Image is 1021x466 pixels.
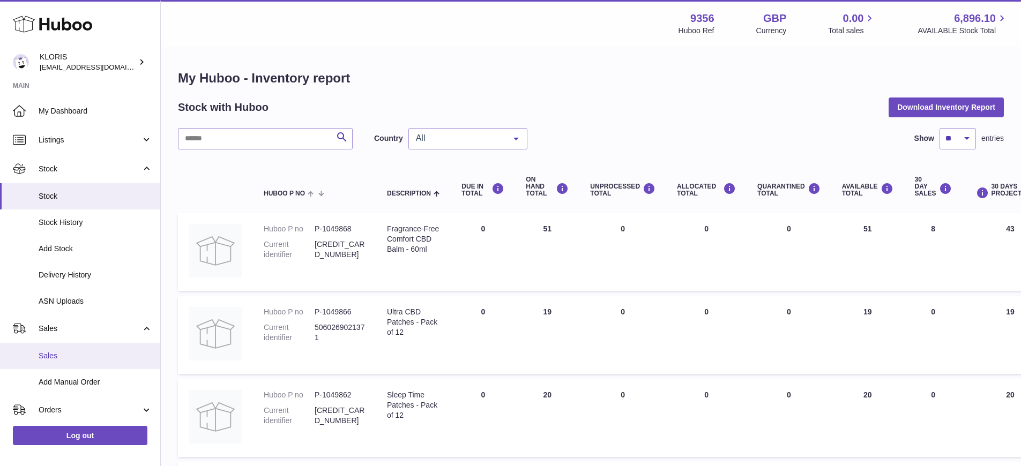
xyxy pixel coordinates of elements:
[461,183,504,197] div: DUE IN TOTAL
[189,307,242,360] img: product image
[387,307,440,337] div: Ultra CBD Patches - Pack of 12
[904,296,963,374] td: 0
[757,183,821,197] div: QUARANTINED Total
[39,135,141,145] span: Listings
[39,191,152,201] span: Stock
[189,390,242,444] img: product image
[315,307,366,317] dd: P-1049866
[264,307,315,317] dt: Huboo P no
[39,405,141,415] span: Orders
[39,106,152,116] span: My Dashboard
[904,213,963,291] td: 8
[831,379,904,457] td: 20
[843,11,864,26] span: 0.00
[666,213,747,291] td: 0
[39,164,141,174] span: Stock
[264,390,315,400] dt: Huboo P no
[264,405,315,426] dt: Current identifier
[515,296,579,374] td: 19
[831,213,904,291] td: 51
[178,70,1004,87] h1: My Huboo - Inventory report
[451,379,515,457] td: 0
[387,390,440,420] div: Sleep Time Patches - Pack of 12
[39,296,152,306] span: ASN Uploads
[387,190,431,197] span: Description
[387,224,440,254] div: Fragrance-Free Comfort CBD Balm - 60ml
[763,11,786,26] strong: GBP
[264,239,315,260] dt: Current identifier
[315,224,366,234] dd: P-1049868
[526,176,569,198] div: ON HAND Total
[787,390,791,399] span: 0
[889,97,1004,117] button: Download Inventory Report
[918,11,1008,36] a: 6,896.10 AVAILABLE Stock Total
[914,133,934,144] label: Show
[590,183,655,197] div: UNPROCESSED Total
[315,390,366,400] dd: P-1049862
[374,133,403,144] label: Country
[39,217,152,228] span: Stock History
[451,213,515,291] td: 0
[787,307,791,316] span: 0
[666,379,747,457] td: 0
[13,54,29,70] img: huboo@kloriscbd.com
[413,133,505,144] span: All
[828,11,876,36] a: 0.00 Total sales
[264,190,305,197] span: Huboo P no
[954,11,996,26] span: 6,896.10
[40,52,136,72] div: KLORIS
[666,296,747,374] td: 0
[579,296,666,374] td: 0
[39,377,152,387] span: Add Manual Order
[918,26,1008,36] span: AVAILABLE Stock Total
[515,213,579,291] td: 51
[690,11,714,26] strong: 9356
[756,26,787,36] div: Currency
[451,296,515,374] td: 0
[315,405,366,426] dd: [CREDIT_CARD_NUMBER]
[828,26,876,36] span: Total sales
[579,213,666,291] td: 0
[579,379,666,457] td: 0
[981,133,1004,144] span: entries
[679,26,714,36] div: Huboo Ref
[904,379,963,457] td: 0
[915,176,952,198] div: 30 DAY SALES
[264,322,315,343] dt: Current identifier
[315,322,366,343] dd: 5060269021371
[39,244,152,254] span: Add Stock
[40,63,158,71] span: [EMAIL_ADDRESS][DOMAIN_NAME]
[315,239,366,260] dd: [CREDIT_CARD_NUMBER]
[677,183,736,197] div: ALLOCATED Total
[13,426,147,445] a: Log out
[842,183,893,197] div: AVAILABLE Total
[831,296,904,374] td: 19
[787,224,791,233] span: 0
[39,270,152,280] span: Delivery History
[515,379,579,457] td: 20
[189,224,242,277] img: product image
[264,224,315,234] dt: Huboo P no
[178,100,269,115] h2: Stock with Huboo
[39,351,152,361] span: Sales
[39,324,141,334] span: Sales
